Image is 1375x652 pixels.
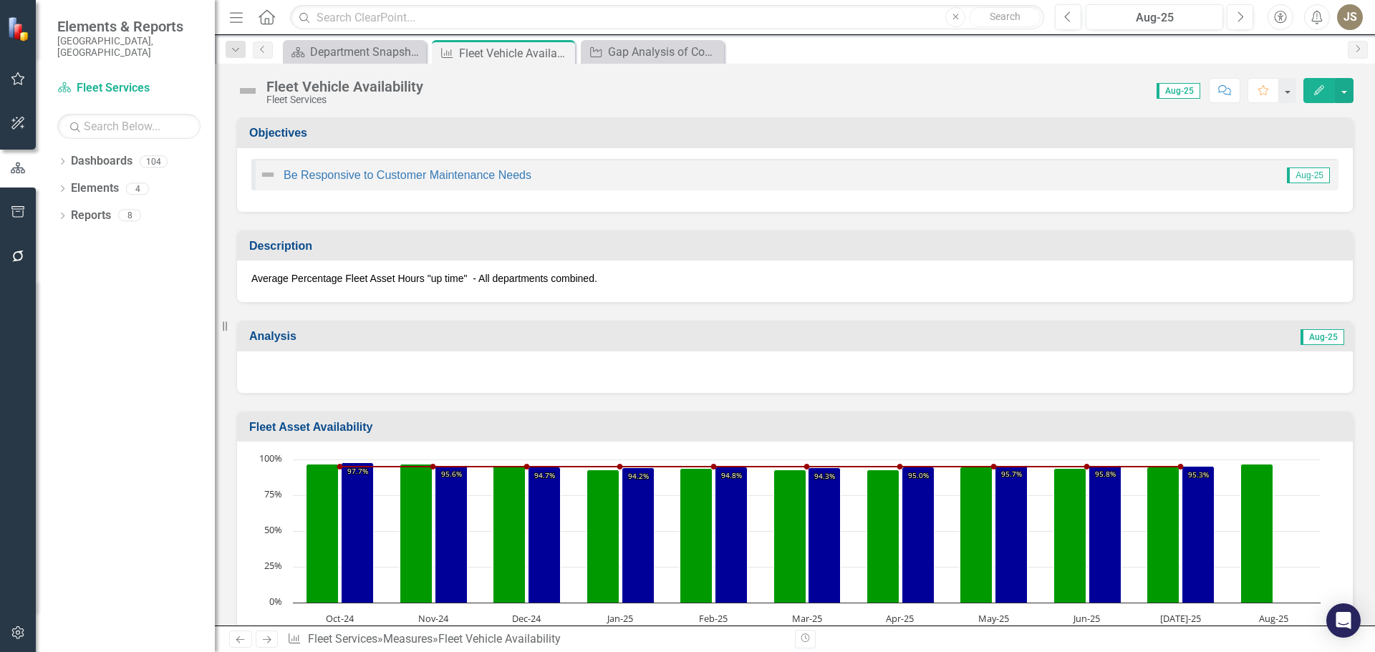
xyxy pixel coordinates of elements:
[259,452,282,464] text: 100%
[57,114,201,139] input: Search Below...
[71,208,111,224] a: Reports
[908,470,929,480] text: 95.0%
[721,470,742,480] text: 94.8%
[287,631,784,648] div: » »
[1147,467,1179,603] path: Jul-25, 94.75. Prior Year Actual.
[286,43,423,61] a: Department Snapshot
[307,464,339,603] path: Oct-24, 97. Prior Year Actual.
[1089,466,1121,603] path: Jun-25, 95.77. Actual.
[342,459,1275,603] g: Actual, series 3 of 3. Bar series with 11 bars.
[902,467,935,603] path: Apr-25, 94.96. Actual.
[126,183,149,195] div: 4
[804,464,810,469] path: Mar-25, 95. Target.
[1301,329,1344,345] span: Aug-25
[264,559,282,572] text: 25%
[699,612,728,625] text: Feb-25
[1188,469,1209,480] text: 95.3%
[326,612,354,625] text: Oct-24
[308,632,377,646] a: Fleet Services
[584,43,720,61] a: Gap Analysis of County Storage Tanks for Reporting Compliance with the [US_STATE] Department of E...
[266,94,423,105] div: Fleet Services
[337,464,343,469] path: Oct-24, 95. Target.
[809,468,841,603] path: Mar-25, 94.33. Actual.
[1095,469,1116,479] text: 95.8%
[617,464,623,469] path: Jan-25, 95. Target.
[441,469,462,479] text: 95.6%
[680,469,713,603] path: Feb-25, 94. Prior Year Actual.
[249,240,1346,253] h3: Description
[524,464,530,469] path: Dec-24, 95. Target.
[867,470,899,603] path: Apr-25, 92.83. Prior Year Actual.
[259,166,276,183] img: Not Defined
[1001,469,1022,479] text: 95.7%
[628,471,649,481] text: 94.2%
[400,464,433,603] path: Nov-24, 97. Prior Year Actual.
[529,467,561,603] path: Dec-24, 94.73. Actual.
[1084,464,1090,469] path: Jun-25, 95. Target.
[897,464,903,469] path: Apr-25, 95. Target.
[711,464,717,469] path: Feb-25, 95. Target.
[57,18,201,35] span: Elements & Reports
[438,632,561,646] div: Fleet Vehicle Availability
[57,80,201,97] a: Fleet Services
[264,523,282,536] text: 50%
[1241,464,1273,603] path: Aug-25, 96.66. Prior Year Actual.
[418,612,449,625] text: Nov-24
[1259,612,1288,625] text: Aug-25
[290,5,1044,30] input: Search ClearPoint...
[266,79,423,94] div: Fleet Vehicle Availability
[1160,612,1201,625] text: [DATE]-25
[978,612,1009,625] text: May-25
[236,79,259,102] img: Not Defined
[430,464,436,469] path: Nov-24, 95. Target.
[1182,467,1215,603] path: Jul-25, 95.3. Actual.
[307,464,1273,603] g: Prior Year Actual, series 2 of 3. Bar series with 11 bars.
[512,612,541,625] text: Dec-24
[606,612,633,625] text: Jan-25
[383,632,433,646] a: Measures
[140,155,168,167] div: 104
[71,180,119,197] a: Elements
[886,612,914,625] text: Apr-25
[995,466,1028,603] path: May-25, 95.66. Actual.
[991,464,997,469] path: May-25, 95. Target.
[622,468,655,603] path: Jan-25, 94.17. Actual.
[251,271,1338,286] p: Average Percentage Fleet Asset Hours "up time" - All departments combined.
[969,7,1041,27] button: Search
[347,466,368,476] text: 97.7%
[960,467,993,603] path: May-25, 94.95. Prior Year Actual.
[249,421,1346,434] h3: Fleet Asset Availability
[1287,167,1330,183] span: Aug-25
[1091,9,1218,26] div: Aug-25
[337,464,1184,469] g: Target, series 1 of 3. Line with 11 data points.
[774,470,806,603] path: Mar-25, 93. Prior Year Actual.
[715,467,748,603] path: Feb-25, 94.77. Actual.
[269,595,282,608] text: 0%
[1054,469,1086,603] path: Jun-25, 93.81. Prior Year Actual.
[310,43,423,61] div: Department Snapshot
[7,16,32,42] img: ClearPoint Strategy
[118,210,141,222] div: 8
[608,43,720,61] div: Gap Analysis of County Storage Tanks for Reporting Compliance with the [US_STATE] Department of E...
[71,153,132,170] a: Dashboards
[534,470,555,480] text: 94.7%
[587,470,619,603] path: Jan-25, 93. Prior Year Actual.
[435,466,468,603] path: Nov-24, 95.6. Actual.
[990,11,1021,22] span: Search
[459,44,571,62] div: Fleet Vehicle Availability
[57,35,201,59] small: [GEOGRAPHIC_DATA], [GEOGRAPHIC_DATA]
[1086,4,1223,30] button: Aug-25
[1072,612,1100,625] text: Jun-25
[792,612,822,625] text: Mar-25
[284,169,531,181] a: Be Responsive to Customer Maintenance Needs
[264,487,282,500] text: 75%
[814,471,835,481] text: 94.3%
[249,127,1346,140] h3: Objectives
[1337,4,1363,30] button: JS
[249,330,809,343] h3: Analysis
[342,463,374,603] path: Oct-24, 97.7. Actual.
[1326,603,1361,638] div: Open Intercom Messenger
[493,466,526,603] path: Dec-24, 96. Prior Year Actual.
[1178,464,1184,469] path: Jul-25, 95. Target.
